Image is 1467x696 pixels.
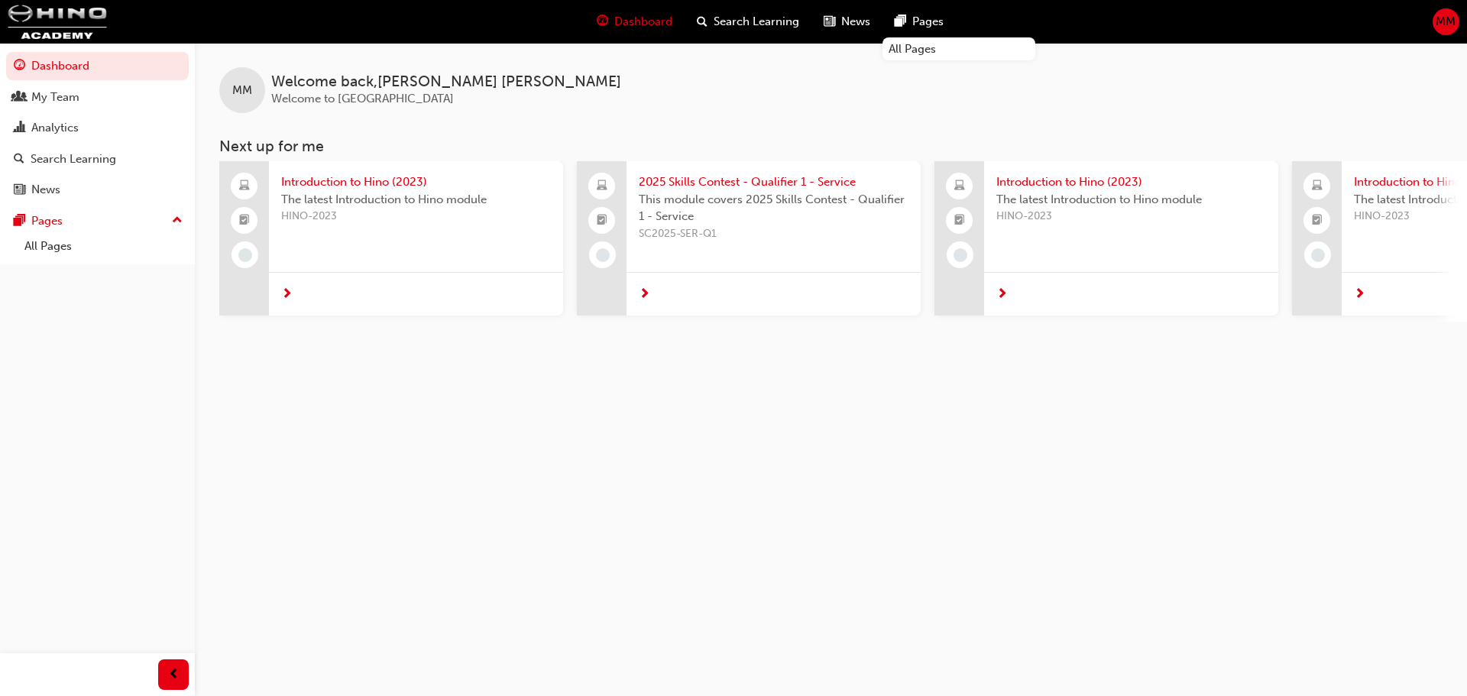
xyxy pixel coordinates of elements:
span: MM [232,82,252,99]
span: laptop-icon [954,176,965,196]
span: search-icon [697,12,708,31]
span: pages-icon [14,215,25,228]
span: learningRecordVerb_NONE-icon [238,248,252,262]
span: SC2025-SER-Q1 [639,225,908,243]
a: guage-iconDashboard [585,6,685,37]
img: hinoacademy [8,5,107,39]
span: search-icon [14,153,24,167]
span: laptop-icon [1312,176,1323,196]
span: HINO-2023 [281,208,551,225]
span: The latest Introduction to Hino module [996,191,1266,209]
a: All Pages [882,37,1035,61]
span: Pages [912,13,944,31]
a: 2025 Skills Contest - Qualifier 1 - ServiceThis module covers 2025 Skills Contest - Qualifier 1 -... [577,161,921,316]
span: Search Learning [714,13,799,31]
span: next-icon [639,288,650,302]
span: guage-icon [14,60,25,73]
a: Search Learning [6,145,189,173]
h3: Next up for me [195,138,1467,155]
a: Analytics [6,114,189,142]
span: Welcome back , [PERSON_NAME] [PERSON_NAME] [271,73,621,91]
span: booktick-icon [239,211,250,231]
span: learningRecordVerb_NONE-icon [954,248,967,262]
a: Dashboard [6,52,189,80]
button: Pages [6,207,189,235]
a: search-iconSearch Learning [685,6,811,37]
span: next-icon [281,288,293,302]
span: next-icon [996,288,1008,302]
button: DashboardMy TeamAnalyticsSearch LearningNews [6,49,189,207]
span: laptop-icon [239,176,250,196]
a: pages-iconPages [882,6,956,37]
span: The latest Introduction to Hino module [281,191,551,209]
span: people-icon [14,91,25,105]
span: MM [1436,13,1456,31]
div: Search Learning [31,151,116,168]
span: Introduction to Hino (2023) [996,173,1266,191]
span: Introduction to Hino (2023) [281,173,551,191]
a: News [6,176,189,204]
span: chart-icon [14,121,25,135]
div: News [31,181,60,199]
span: guage-icon [597,12,608,31]
span: Welcome to [GEOGRAPHIC_DATA] [271,92,454,105]
span: 2025 Skills Contest - Qualifier 1 - Service [639,173,908,191]
span: next-icon [1354,288,1365,302]
span: learningRecordVerb_NONE-icon [1311,248,1325,262]
span: News [841,13,870,31]
span: news-icon [14,183,25,197]
a: All Pages [18,235,189,258]
span: learningRecordVerb_NONE-icon [596,248,610,262]
span: booktick-icon [597,211,607,231]
div: My Team [31,89,79,106]
a: My Team [6,83,189,112]
a: Introduction to Hino (2023)The latest Introduction to Hino moduleHINO-2023 [934,161,1278,316]
span: booktick-icon [1312,211,1323,231]
span: Dashboard [614,13,672,31]
div: Analytics [31,119,79,137]
span: This module covers 2025 Skills Contest - Qualifier 1 - Service [639,191,908,225]
span: prev-icon [168,665,180,685]
div: Pages [31,212,63,230]
a: Introduction to Hino (2023)The latest Introduction to Hino moduleHINO-2023 [219,161,563,316]
span: up-icon [172,211,183,231]
a: news-iconNews [811,6,882,37]
span: news-icon [824,12,835,31]
span: booktick-icon [954,211,965,231]
span: HINO-2023 [996,208,1266,225]
span: laptop-icon [597,176,607,196]
button: MM [1433,8,1459,35]
span: pages-icon [895,12,906,31]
